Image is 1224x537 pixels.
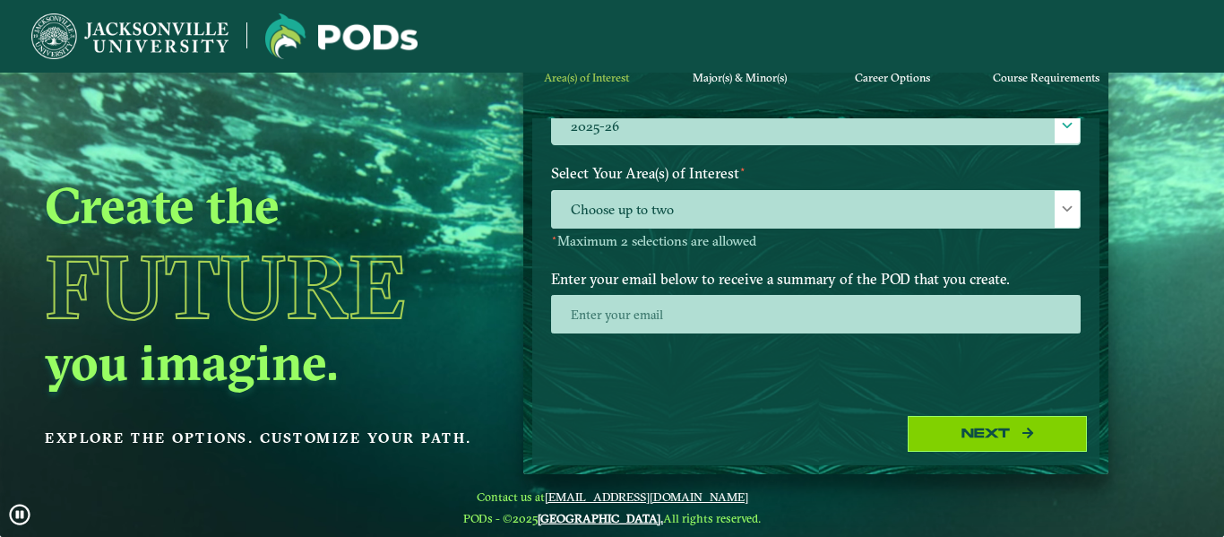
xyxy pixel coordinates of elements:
span: Major(s) & Minor(s) [693,71,787,84]
h1: Future [45,243,481,331]
h2: Create the [45,174,481,237]
p: Maximum 2 selections are allowed [551,233,1081,250]
a: [EMAIL_ADDRESS][DOMAIN_NAME] [545,489,748,504]
label: 2025-26 [552,107,1080,145]
button: Next [908,416,1087,453]
span: Career Options [855,71,930,84]
input: Enter your email [551,295,1081,333]
label: Select Your Area(s) of Interest [538,157,1094,190]
span: Choose up to two [552,191,1080,230]
h2: you imagine. [45,331,481,394]
a: [GEOGRAPHIC_DATA]. [538,511,663,525]
sup: ⋆ [551,231,557,244]
span: PODs - ©2025 All rights reserved. [463,511,761,525]
img: Jacksonville University logo [265,13,418,59]
sup: ⋆ [739,162,746,176]
p: Explore the options. Customize your path. [45,425,481,452]
span: Contact us at [463,489,761,504]
span: Area(s) of Interest [544,71,629,84]
label: Enter your email below to receive a summary of the POD that you create. [538,263,1094,296]
span: Course Requirements [993,71,1099,84]
img: Jacksonville University logo [31,13,228,59]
